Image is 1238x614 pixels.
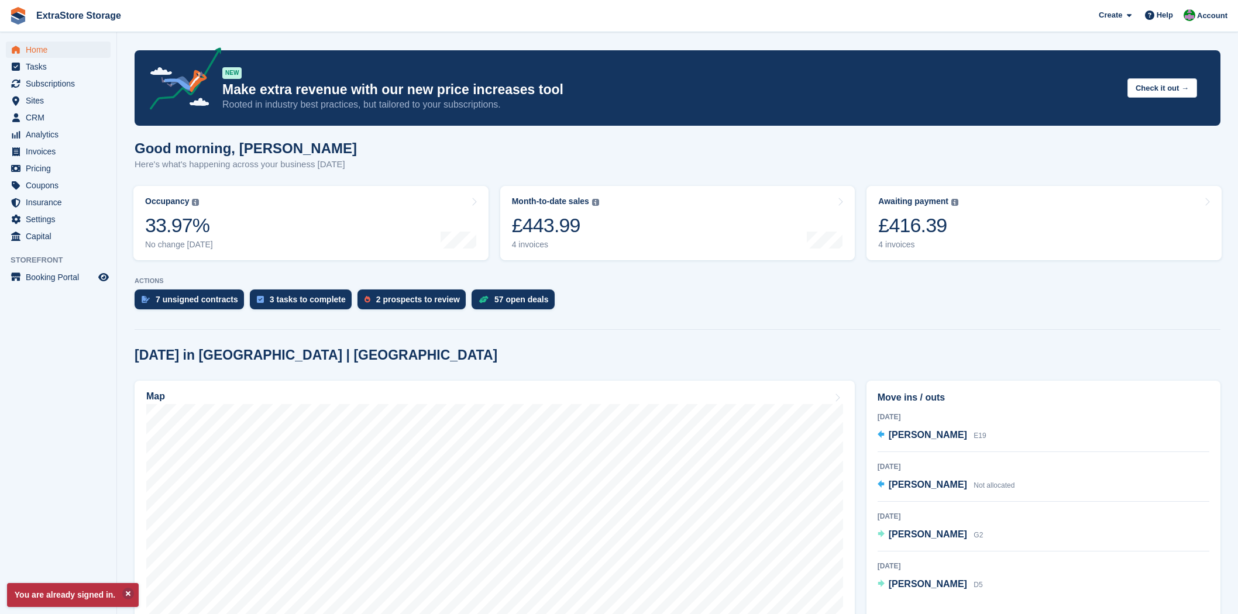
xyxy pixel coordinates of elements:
a: menu [6,109,111,126]
span: Invoices [26,143,96,160]
a: menu [6,269,111,285]
div: 33.97% [145,213,213,237]
img: stora-icon-8386f47178a22dfd0bd8f6a31ec36ba5ce8667c1dd55bd0f319d3a0aa187defe.svg [9,7,27,25]
span: G2 [974,531,983,539]
a: 57 open deals [472,289,560,315]
button: Check it out → [1127,78,1197,98]
h2: Move ins / outs [878,391,1209,405]
span: Subscriptions [26,75,96,92]
img: prospect-51fa495bee0391a8d652442698ab0144808aea92771e9ea1ae160a38d050c398.svg [364,296,370,303]
span: [PERSON_NAME] [889,480,967,489]
span: Analytics [26,126,96,143]
img: icon-info-grey-7440780725fd019a000dd9b08b2336e03edf1995a4989e88bcd33f0948082b44.svg [592,199,599,206]
a: ExtraStore Storage [32,6,126,25]
img: contract_signature_icon-13c848040528278c33f63329250d36e43548de30e8caae1d1a13099fd9432cc5.svg [142,296,150,303]
img: task-75834270c22a3079a89374b754ae025e5fb1db73e45f91037f5363f120a921f8.svg [257,296,264,303]
div: Awaiting payment [878,196,948,206]
img: Grant Daniel [1184,9,1195,21]
img: icon-info-grey-7440780725fd019a000dd9b08b2336e03edf1995a4989e88bcd33f0948082b44.svg [192,199,199,206]
a: menu [6,143,111,160]
div: [DATE] [878,461,1209,472]
a: 7 unsigned contracts [135,289,250,315]
div: [DATE] [878,412,1209,422]
span: E19 [974,432,986,440]
span: Capital [26,228,96,244]
a: Awaiting payment £416.39 4 invoices [866,186,1222,260]
a: [PERSON_NAME] D5 [878,577,983,592]
p: Make extra revenue with our new price increases tool [222,81,1118,98]
p: Rooted in industry best practices, but tailored to your subscriptions. [222,98,1118,111]
span: Pricing [26,160,96,177]
a: 3 tasks to complete [250,289,357,315]
a: Occupancy 33.97% No change [DATE] [133,186,489,260]
a: 2 prospects to review [357,289,472,315]
div: 3 tasks to complete [270,295,346,304]
span: [PERSON_NAME] [889,430,967,440]
span: Home [26,42,96,58]
img: deal-1b604bf984904fb50ccaf53a9ad4b4a5d6e5aea283cecdc64d6e3604feb123c2.svg [479,295,489,303]
a: [PERSON_NAME] Not allocated [878,478,1015,493]
span: Sites [26,92,96,109]
div: No change [DATE] [145,240,213,250]
a: Month-to-date sales £443.99 4 invoices [500,186,855,260]
a: menu [6,160,111,177]
div: [DATE] [878,561,1209,571]
a: Preview store [97,270,111,284]
p: You are already signed in. [7,583,139,607]
a: [PERSON_NAME] E19 [878,428,986,443]
span: Help [1157,9,1173,21]
div: 4 invoices [878,240,958,250]
div: 7 unsigned contracts [156,295,238,304]
span: D5 [974,581,982,589]
img: price-adjustments-announcement-icon-8257ccfd72463d97f412b2fc003d46551f7dbcb40ab6d574587a9cd5c0d94... [140,47,222,114]
div: 57 open deals [494,295,549,304]
a: menu [6,92,111,109]
a: menu [6,126,111,143]
span: Account [1197,10,1227,22]
span: Booking Portal [26,269,96,285]
a: menu [6,177,111,194]
a: menu [6,75,111,92]
div: £443.99 [512,213,599,237]
div: [DATE] [878,511,1209,522]
h2: Map [146,391,165,402]
div: NEW [222,67,242,79]
a: [PERSON_NAME] G2 [878,527,983,543]
div: Occupancy [145,196,189,206]
div: 2 prospects to review [376,295,460,304]
a: menu [6,42,111,58]
img: icon-info-grey-7440780725fd019a000dd9b08b2336e03edf1995a4989e88bcd33f0948082b44.svg [951,199,958,206]
span: Create [1099,9,1122,21]
h2: [DATE] in [GEOGRAPHIC_DATA] | [GEOGRAPHIC_DATA] [135,347,497,363]
div: Month-to-date sales [512,196,589,206]
a: menu [6,211,111,227]
span: Not allocated [974,481,1015,489]
span: Insurance [26,194,96,211]
a: menu [6,194,111,211]
span: Coupons [26,177,96,194]
p: ACTIONS [135,277,1220,285]
span: Settings [26,211,96,227]
h1: Good morning, [PERSON_NAME] [135,140,357,156]
div: £416.39 [878,213,958,237]
a: menu [6,58,111,75]
a: menu [6,228,111,244]
span: [PERSON_NAME] [889,529,967,539]
span: Tasks [26,58,96,75]
p: Here's what's happening across your business [DATE] [135,158,357,171]
div: 4 invoices [512,240,599,250]
span: Storefront [11,254,116,266]
span: [PERSON_NAME] [889,579,967,589]
span: CRM [26,109,96,126]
